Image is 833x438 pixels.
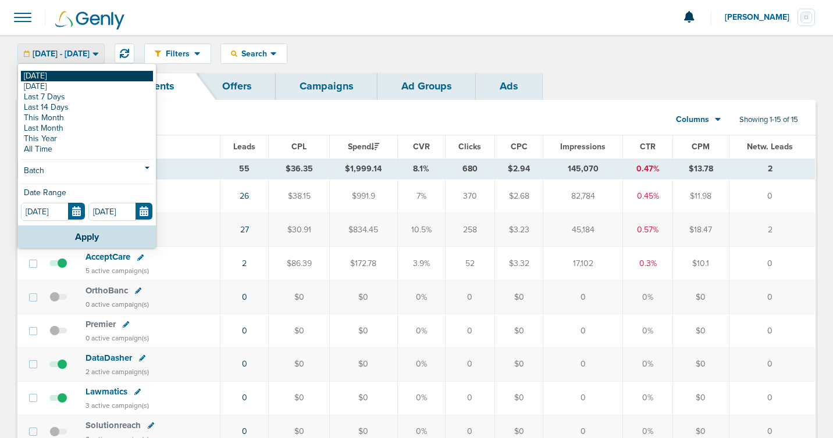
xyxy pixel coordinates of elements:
[397,247,445,281] td: 3.9%
[86,285,128,296] span: OrthoBanc
[21,71,153,81] a: [DATE]
[543,159,623,179] td: 145,070
[21,113,153,123] a: This Month
[242,359,247,369] a: 0
[494,213,543,247] td: $3.23
[330,247,398,281] td: $172.78
[330,381,398,415] td: $0
[673,347,729,381] td: $0
[543,247,623,281] td: 17,102
[445,347,494,381] td: 0
[494,179,543,213] td: $2.68
[729,381,815,415] td: 0
[269,281,330,314] td: $0
[747,142,793,152] span: Netw. Leads
[445,314,494,347] td: 0
[242,326,247,336] a: 0
[494,347,543,381] td: $0
[739,115,798,125] span: Showing 1-15 of 15
[161,49,194,59] span: Filters
[242,292,247,302] a: 0
[233,142,255,152] span: Leads
[458,142,481,152] span: Clicks
[673,247,729,281] td: $10.1
[198,73,276,100] a: Offers
[729,213,815,247] td: 2
[17,73,118,100] a: Dashboard
[86,334,149,342] small: 0 active campaign(s)
[729,347,815,381] td: 0
[86,319,116,329] span: Premier
[494,247,543,281] td: $3.32
[725,13,798,21] span: [PERSON_NAME]
[269,213,330,247] td: $30.91
[560,142,606,152] span: Impressions
[269,381,330,415] td: $0
[543,179,623,213] td: 82,784
[729,247,815,281] td: 0
[86,401,149,410] small: 3 active campaign(s)
[330,159,398,179] td: $1,999.14
[494,314,543,347] td: $0
[729,314,815,347] td: 0
[543,381,623,415] td: 0
[673,381,729,415] td: $0
[397,213,445,247] td: 10.5%
[622,247,672,281] td: 0.3%
[622,159,672,179] td: 0.47%
[237,49,270,59] span: Search
[330,347,398,381] td: $0
[543,347,623,381] td: 0
[397,381,445,415] td: 0%
[673,179,729,213] td: $11.98
[622,281,672,314] td: 0%
[729,159,815,179] td: 2
[445,381,494,415] td: 0
[21,164,153,179] a: Batch
[220,159,269,179] td: 55
[413,142,430,152] span: CVR
[494,281,543,314] td: $0
[33,50,90,58] span: [DATE] - [DATE]
[622,347,672,381] td: 0%
[445,281,494,314] td: 0
[86,420,141,430] span: Solutionreach
[729,179,815,213] td: 0
[673,314,729,347] td: $0
[622,314,672,347] td: 0%
[622,381,672,415] td: 0%
[21,123,153,134] a: Last Month
[86,300,149,308] small: 0 active campaign(s)
[86,252,130,262] span: AcceptCare
[348,142,379,152] span: Spend
[86,386,127,397] span: Lawmatics
[242,426,247,436] a: 0
[445,247,494,281] td: 52
[397,159,445,179] td: 8.1%
[276,73,378,100] a: Campaigns
[18,225,156,248] button: Apply
[240,225,249,235] a: 27
[242,259,247,268] a: 2
[269,347,330,381] td: $0
[543,213,623,247] td: 45,184
[494,381,543,415] td: $0
[476,73,542,100] a: Ads
[543,314,623,347] td: 0
[378,73,476,100] a: Ad Groups
[269,159,330,179] td: $36.35
[673,213,729,247] td: $18.47
[397,314,445,347] td: 0%
[55,11,124,30] img: Genly
[729,281,815,314] td: 0
[676,114,709,125] span: Columns
[242,393,247,403] a: 0
[86,267,149,275] small: 5 active campaign(s)
[86,368,149,376] small: 2 active campaign(s)
[21,81,153,92] a: [DATE]
[21,189,153,203] div: Date Range
[622,179,672,213] td: 0.45%
[269,179,330,213] td: $38.15
[21,92,153,102] a: Last 7 Days
[692,142,710,152] span: CPM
